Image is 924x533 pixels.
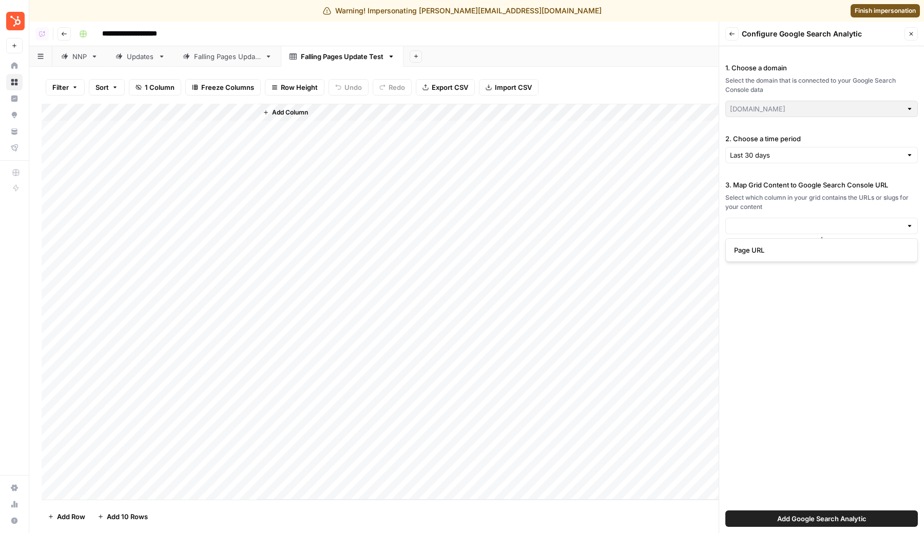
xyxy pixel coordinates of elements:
[265,79,324,96] button: Row Height
[725,193,918,212] div: Select which column in your grid contains the URLs or slugs for your content
[6,123,23,140] a: Your Data
[725,63,918,73] label: 1. Choose a domain
[725,76,918,94] div: Select the domain that is connected to your Google Search Console data
[730,104,902,114] input: blog.hubspot.com
[6,496,23,512] a: Usage
[6,12,25,30] img: Blog Content Action Plan Logo
[389,82,405,92] span: Redo
[107,46,174,67] a: Updates
[57,511,85,522] span: Add Row
[145,82,175,92] span: 1 Column
[6,512,23,529] button: Help + Support
[281,46,403,67] a: Falling Pages Update Test
[6,107,23,123] a: Opportunities
[194,51,261,62] div: Falling Pages Update
[174,46,281,67] a: Falling Pages Update
[344,82,362,92] span: Undo
[129,79,181,96] button: 1 Column
[495,82,532,92] span: Import CSV
[6,140,23,156] a: Flightpath
[432,82,468,92] span: Export CSV
[72,51,87,62] div: NNP
[725,510,918,527] button: Add Google Search Analytic
[301,51,383,62] div: Falling Pages Update Test
[851,4,920,17] a: Finish impersonation
[6,8,23,34] button: Workspace: Blog Content Action Plan
[734,245,905,255] span: Page URL
[52,46,107,67] a: NNP
[95,82,109,92] span: Sort
[777,513,867,524] span: Add Google Search Analytic
[89,79,125,96] button: Sort
[201,82,254,92] span: Freeze Columns
[725,180,918,190] label: 3. Map Grid Content to Google Search Console URL
[416,79,475,96] button: Export CSV
[6,480,23,496] a: Settings
[479,79,538,96] button: Import CSV
[42,508,91,525] button: Add Row
[107,511,148,522] span: Add 10 Rows
[91,508,154,525] button: Add 10 Rows
[185,79,261,96] button: Freeze Columns
[272,108,308,117] span: Add Column
[373,79,412,96] button: Redo
[259,106,312,119] button: Add Column
[329,79,369,96] button: Undo
[855,6,916,15] span: Finish impersonation
[281,82,318,92] span: Row Height
[6,58,23,74] a: Home
[323,6,602,16] div: Warning! Impersonating [PERSON_NAME][EMAIL_ADDRESS][DOMAIN_NAME]
[127,51,154,62] div: Updates
[730,150,902,160] input: Last 30 days
[46,79,85,96] button: Filter
[6,90,23,107] a: Insights
[52,82,69,92] span: Filter
[725,134,918,144] label: 2. Choose a time period
[6,74,23,90] a: Browse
